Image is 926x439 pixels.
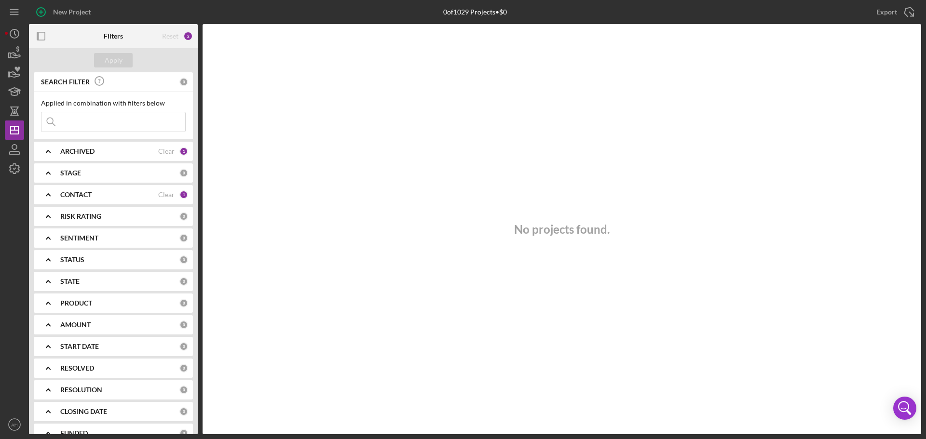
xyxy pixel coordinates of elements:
[60,343,99,350] b: START DATE
[514,223,610,236] h3: No projects found.
[179,169,188,177] div: 0
[893,397,916,420] div: Open Intercom Messenger
[179,364,188,372] div: 0
[94,53,133,67] button: Apply
[867,2,921,22] button: Export
[41,99,186,107] div: Applied in combination with filters below
[5,415,24,434] button: AH
[60,147,95,155] b: ARCHIVED
[60,364,94,372] b: RESOLVED
[60,429,88,437] b: FUNDED
[53,2,91,22] div: New Project
[60,191,92,199] b: CONTACT
[11,422,17,427] text: AH
[29,2,100,22] button: New Project
[179,147,188,156] div: 1
[179,299,188,307] div: 0
[179,255,188,264] div: 0
[60,299,92,307] b: PRODUCT
[162,32,178,40] div: Reset
[179,212,188,221] div: 0
[179,277,188,286] div: 0
[443,8,507,16] div: 0 of 1029 Projects • $0
[179,320,188,329] div: 0
[158,147,175,155] div: Clear
[60,169,81,177] b: STAGE
[60,256,84,264] b: STATUS
[60,278,80,285] b: STATE
[179,190,188,199] div: 1
[179,429,188,438] div: 0
[60,386,102,394] b: RESOLUTION
[60,321,91,329] b: AMOUNT
[60,213,101,220] b: RISK RATING
[105,53,123,67] div: Apply
[41,78,90,86] b: SEARCH FILTER
[179,234,188,242] div: 0
[183,31,193,41] div: 2
[60,234,98,242] b: SENTIMENT
[179,386,188,394] div: 0
[179,342,188,351] div: 0
[179,78,188,86] div: 0
[104,32,123,40] b: Filters
[158,191,175,199] div: Clear
[60,408,107,415] b: CLOSING DATE
[179,407,188,416] div: 0
[876,2,897,22] div: Export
